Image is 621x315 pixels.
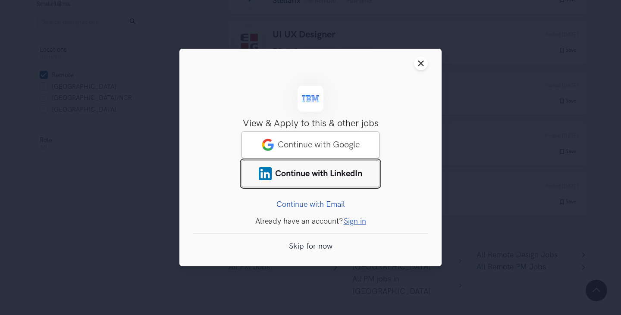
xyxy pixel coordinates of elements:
span: Continue with LinkedIn [275,168,362,179]
a: googleContinue with Google [241,131,379,158]
a: Skip for now [289,242,332,251]
img: LinkedIn [259,167,272,180]
a: Continue with Email [276,200,345,209]
h3: View & Apply to this & other jobs [193,118,428,129]
a: Sign in [344,217,366,226]
span: Already have an account? [255,217,343,226]
span: Continue with Google [278,140,360,150]
img: google [261,138,274,151]
a: LinkedInContinue with LinkedIn [241,160,379,187]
